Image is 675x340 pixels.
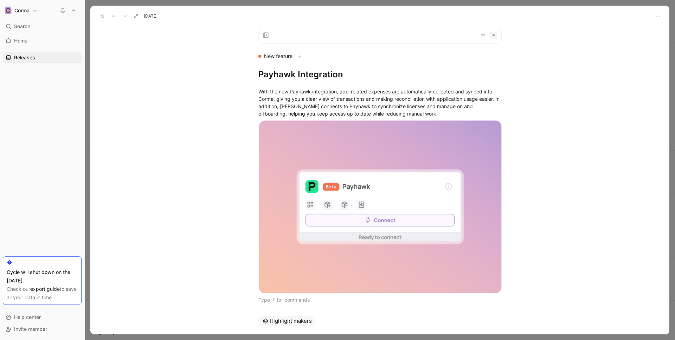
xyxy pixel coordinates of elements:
[3,312,82,322] div: Help center
[258,120,502,293] img: Payhawk.png
[3,324,82,334] div: Invite member
[30,286,60,292] a: export guide
[14,22,30,31] span: Search
[14,314,41,320] span: Help center
[3,52,82,63] a: Releases
[7,285,78,302] div: Check our to save all your data in time.
[258,52,502,60] div: New feature
[258,69,502,80] h1: Payhawk Integration
[14,54,35,61] span: Releases
[5,7,12,14] img: Corma
[3,6,39,15] button: CormaCorma
[14,37,27,44] span: Home
[14,326,47,332] span: Invite member
[7,268,78,285] div: Cycle will shut down on the [DATE].
[258,316,316,326] button: Highlight makers
[144,13,157,19] span: [DATE]
[258,52,292,60] div: New feature
[258,88,502,117] div: With the new Payhawk integration, app-related expenses are automatically collected and synced int...
[14,7,30,14] h1: Corma
[3,21,82,32] div: Search
[3,35,82,46] a: Home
